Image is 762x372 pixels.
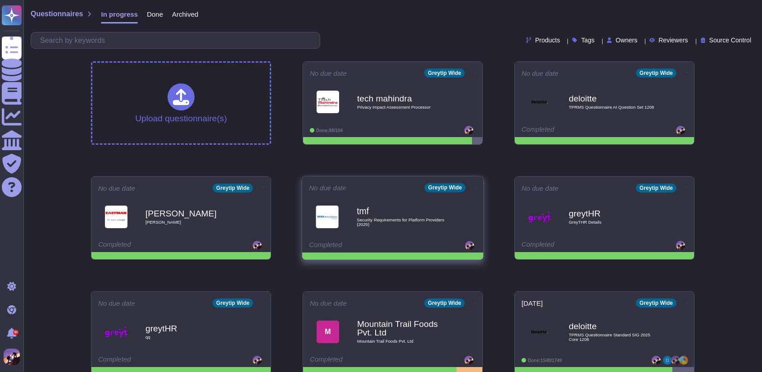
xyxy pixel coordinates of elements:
div: Greytip Wide [424,299,465,308]
img: Logo [316,205,339,228]
b: greytHR [569,209,659,218]
img: user [679,356,688,365]
div: Upload questionnaire(s) [135,83,227,123]
span: In progress [101,11,138,18]
span: Mountain Trail Foods Pvt. Ltd [357,339,447,344]
span: Source Control [709,37,751,43]
img: user [253,241,262,250]
img: Logo [528,321,551,343]
img: Logo [317,91,339,113]
div: Completed [98,356,209,365]
span: No due date [98,185,135,192]
span: Reviewers [658,37,688,43]
div: Completed [310,356,420,365]
span: Tags [581,37,594,43]
span: [PERSON_NAME] [145,220,236,225]
span: No due date [522,70,558,77]
div: Completed [309,241,421,250]
img: Logo [105,321,127,343]
span: Done: 1540/1749 [528,358,562,363]
button: user [2,347,26,367]
b: [PERSON_NAME] [145,209,236,218]
span: TPRMS Questionnaire AI Question Set 1208 [569,105,659,110]
span: Products [535,37,560,43]
img: user [652,356,661,365]
span: TPRMS Questionnaire Standard SIG 2025 Core 1208 [569,333,659,341]
span: Archived [172,11,198,18]
span: No due date [522,185,558,192]
img: user [253,356,262,365]
b: deloitte [569,322,659,331]
span: Security Requirements for Platform Providers (2025) [357,218,448,226]
div: Greytip Wide [425,183,466,192]
span: No due date [309,184,346,191]
span: qq [145,335,236,340]
b: tech mahindra [357,94,447,103]
span: Done: 98/104 [316,128,343,133]
b: deloitte [569,94,659,103]
b: tmf [357,207,448,216]
img: user [671,356,680,365]
img: user [676,126,685,135]
span: No due date [98,300,135,307]
span: GreyTHR Details [569,220,659,225]
div: Greytip Wide [636,69,676,78]
img: user [4,349,20,365]
div: Completed [522,241,632,250]
span: Owners [616,37,637,43]
span: Privacy Impact Assessment Processor [357,105,447,110]
div: 9+ [13,330,18,335]
span: No due date [310,70,347,77]
span: Done [147,11,163,18]
div: Greytip Wide [424,69,465,78]
img: user [676,241,685,250]
div: Greytip Wide [636,184,676,193]
img: Logo [105,206,127,228]
div: Greytip Wide [213,299,253,308]
input: Search by keywords [36,32,320,48]
span: No due date [310,300,347,307]
img: user [464,356,473,365]
div: Greytip Wide [636,299,676,308]
img: user [663,356,672,365]
b: Mountain Trail Foods Pvt. Ltd [357,320,447,337]
div: M [317,321,339,343]
img: user [464,126,473,135]
img: user [465,241,474,250]
span: [DATE] [522,300,543,307]
b: greytHR [145,324,236,333]
div: Completed [98,241,209,250]
span: Questionnaires [31,10,83,18]
img: Logo [528,206,551,228]
div: Greytip Wide [213,184,253,193]
div: Completed [522,126,632,135]
img: Logo [528,91,551,113]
